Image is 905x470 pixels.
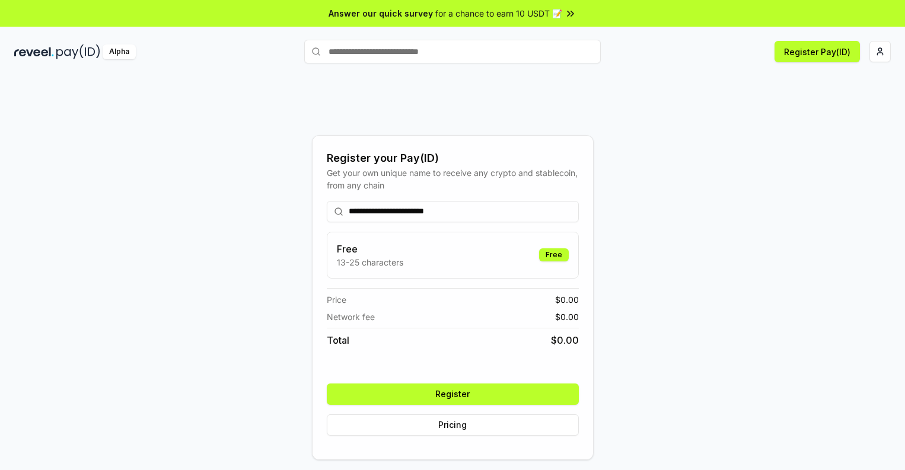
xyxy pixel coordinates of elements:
[56,44,100,59] img: pay_id
[435,7,562,20] span: for a chance to earn 10 USDT 📝
[327,293,346,306] span: Price
[555,293,579,306] span: $ 0.00
[327,167,579,191] div: Get your own unique name to receive any crypto and stablecoin, from any chain
[327,311,375,323] span: Network fee
[539,248,569,261] div: Free
[103,44,136,59] div: Alpha
[555,311,579,323] span: $ 0.00
[327,150,579,167] div: Register your Pay(ID)
[327,333,349,347] span: Total
[14,44,54,59] img: reveel_dark
[327,414,579,436] button: Pricing
[775,41,860,62] button: Register Pay(ID)
[551,333,579,347] span: $ 0.00
[337,242,403,256] h3: Free
[327,383,579,405] button: Register
[337,256,403,268] p: 13-25 characters
[329,7,433,20] span: Answer our quick survey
